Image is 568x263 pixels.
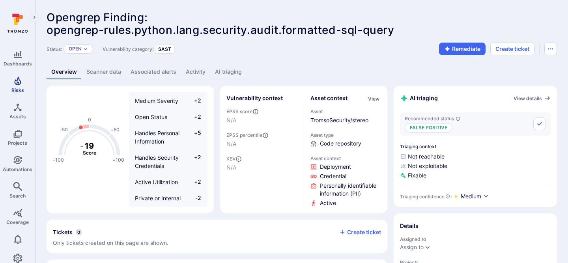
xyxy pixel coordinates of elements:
a: AI triaging [210,65,247,79]
button: Create ticket [490,43,534,55]
a: Overview [47,65,82,79]
h2: Vulnerability context [226,94,283,102]
span: N/A [226,140,297,148]
span: Asset context [310,155,381,161]
span: +2 [186,97,201,105]
text: +100 [112,157,124,163]
section: tickets card [47,220,387,253]
a: Activity [181,65,210,79]
a: TromsoSecurity/stereo [310,117,368,123]
span: Projects [8,140,27,146]
button: Medium [461,192,489,201]
h2: Asset context [310,94,348,102]
span: Automations [3,166,32,172]
i: Expand navigation menu [32,14,37,21]
span: Search [9,193,26,199]
span: Private or Internal Asset [135,195,181,210]
svg: AI Triaging Agent self-evaluates the confidence behind recommended status based on the depth and ... [445,194,450,199]
h2: Details [400,222,419,230]
svg: AI triaging agent's recommendation for vulnerability status [456,116,460,121]
button: Open [69,46,82,52]
span: Fixable [400,172,551,179]
span: +2 [186,113,201,121]
a: View details [514,95,551,101]
span: N/A [226,164,297,172]
span: Code repository [320,140,361,147]
span: Asset [310,108,381,114]
span: Recommended status [405,116,460,121]
span: Active Utilization [135,179,178,185]
span: Triaging context [400,144,551,149]
text: Score [83,150,96,156]
span: EPSS percentile [226,132,297,138]
h2: AI triaging [400,94,438,103]
span: Not reachable [400,153,551,160]
span: Assigned to [400,236,551,242]
span: -2 [186,194,201,211]
span: 0 [76,229,82,235]
button: Create ticket [339,229,381,236]
span: Open Status [135,114,167,120]
span: Handles Personal Information [135,130,179,145]
span: Risks [11,87,24,93]
button: View [366,96,381,102]
tspan: - [80,141,84,150]
span: KEV [226,156,297,162]
text: 0 [88,117,91,123]
span: +2 [186,178,201,186]
span: N/A [226,116,297,124]
button: Expand dropdown [424,244,431,250]
span: +2 [186,153,201,170]
button: Expand dropdown [83,47,88,51]
span: Asset type [310,132,381,138]
h2: Tickets [53,228,73,236]
text: -100 [53,157,64,163]
a: Scanner data [82,65,126,79]
a: Associated alerts [126,65,181,79]
span: Coverage [6,219,29,225]
button: Expand navigation menu [30,13,39,22]
button: Options menu [544,43,557,55]
span: Click to view evidence [320,199,336,207]
p: False positive [405,123,452,132]
span: Vulnerability category: [103,46,153,52]
span: Status: [47,46,62,52]
span: Click to view evidence [320,163,351,171]
span: opengrep-rules.python.lang.security.audit.formatted-sql-query [47,23,394,37]
span: Click to view evidence [320,182,381,198]
span: Not exploitable [400,162,551,170]
div: Collapse [47,220,387,253]
div: Vulnerability tabs [47,65,557,79]
span: +5 [186,129,201,145]
g: The vulnerability score is based on the parameters defined in the settings [74,141,105,156]
span: Medium Severity [135,97,178,104]
span: Click to view evidence [320,172,346,180]
span: EPSS score [226,108,297,115]
span: Medium [461,192,481,200]
button: Accept recommended status [533,118,546,130]
text: +50 [110,127,120,132]
span: Dashboards [4,61,32,67]
span: Opengrep Finding: [47,11,148,24]
span: Assets [9,114,26,119]
span: Only tickets created on this page are shown. [53,239,168,246]
text: -50 [60,127,68,132]
div: Click to view all asset context details [366,94,381,103]
div: Triaging confidence : [400,194,452,200]
tspan: 19 [85,141,94,150]
button: Remediate [439,43,486,55]
div: SAST [155,45,174,54]
button: Assign to [400,244,424,250]
span: Handles Security Credentials [135,154,179,169]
